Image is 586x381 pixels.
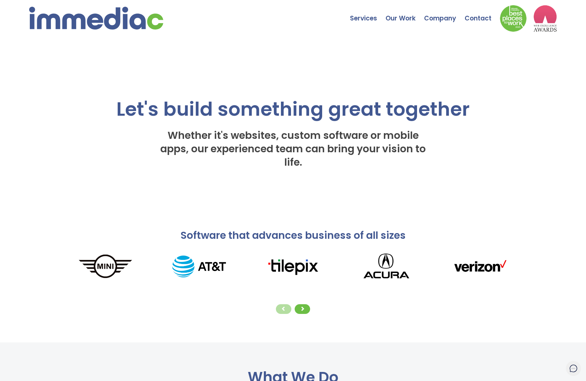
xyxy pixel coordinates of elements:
[340,249,433,284] img: Acura_logo.png
[533,5,557,32] img: logo2_wea_nobg.webp
[386,2,424,25] a: Our Work
[350,2,386,25] a: Services
[424,2,465,25] a: Company
[180,228,406,242] span: Software that advances business of all sizes
[500,5,527,32] img: Down
[160,128,426,169] span: Whether it's websites, custom software or mobile apps, our experienced team can bring your vision...
[152,256,246,277] img: AT%26T_logo.png
[116,96,470,122] span: Let's build something great together
[59,253,152,280] img: MINI_logo.png
[433,257,527,276] img: verizonLogo.png
[465,2,500,25] a: Contact
[246,257,340,276] img: tilepixLogo.png
[29,7,163,30] img: immediac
